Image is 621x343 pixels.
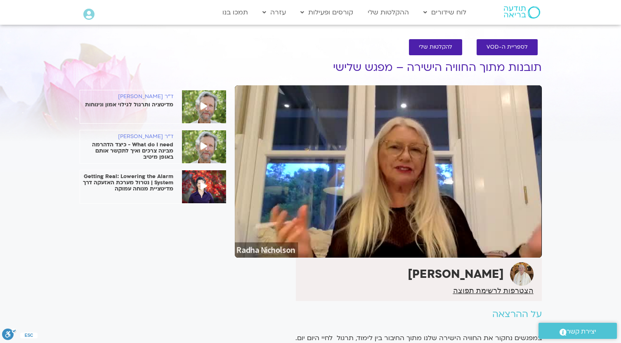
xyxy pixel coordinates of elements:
[409,39,462,55] a: להקלטות שלי
[182,170,226,203] img: %D7%92%D7%90%D7%99%D7%94-%D7%90%D7%A9%D7%9E%D7%95%D7%A8-scaled-2.jpg
[80,102,173,108] p: מדיטציה ותרגול לגילוי אמון ונינוחות
[235,309,542,320] h2: על ההרצאה
[80,142,173,160] p: What do I need - כיצד הדהרמה מבינה צרכים ואיך לתקשר אותם באופן מיטיב
[80,94,173,100] h6: ד"ר [PERSON_NAME]
[408,266,504,282] strong: [PERSON_NAME]
[182,130,226,163] img: stiven-1-e1587036929844-4.jpg
[258,5,290,20] a: עזרה
[567,326,596,337] span: יצירת קשר
[80,134,173,140] h6: ד"ר [PERSON_NAME]
[80,134,226,160] a: ד"ר [PERSON_NAME] What do I need - כיצד הדהרמה מבינה צרכים ואיך לתקשר אותם באופן מיטיב
[218,5,252,20] a: תמכו בנו
[453,287,533,294] a: הצטרפות לרשימת תפוצה
[419,44,452,50] span: להקלטות שלי
[486,44,528,50] span: לספריית ה-VOD
[477,39,538,55] a: לספריית ה-VOD
[419,5,470,20] a: לוח שידורים
[296,5,357,20] a: קורסים ופעילות
[538,323,617,339] a: יצירת קשר
[80,174,173,192] p: Getting Real: Lowering the Alarm System | נטרול מערכת האזעקה דרך מדיטציית מנוחה עמוקה
[80,174,226,192] a: Getting Real: Lowering the Alarm System | נטרול מערכת האזעקה דרך מדיטציית מנוחה עמוקה
[235,61,542,74] h1: תובנות מתוך החוויה הישירה – מפגש שלישי
[510,262,534,286] img: ראדה ניקולסון
[504,6,540,19] img: תודעה בריאה
[80,94,226,108] a: ד"ר [PERSON_NAME] מדיטציה ותרגול לגילוי אמון ונינוחות
[364,5,413,20] a: ההקלטות שלי
[182,90,226,123] img: stiven-1-e1587036929844-6.jpg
